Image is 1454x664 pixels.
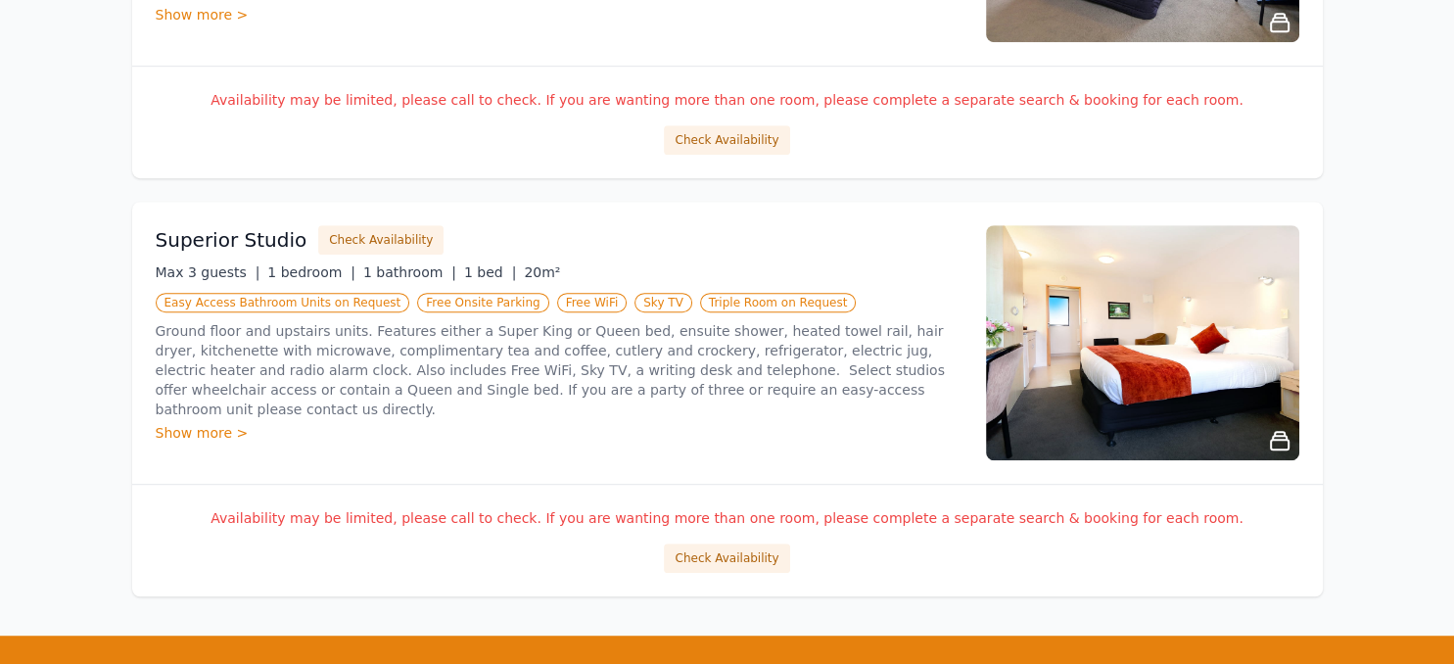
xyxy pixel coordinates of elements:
span: Easy Access Bathroom Units on Request [156,293,410,312]
span: 1 bedroom | [267,264,355,280]
span: Free Onsite Parking [417,293,548,312]
button: Check Availability [664,125,789,155]
div: Show more > [156,423,962,443]
span: Sky TV [634,293,692,312]
span: 20m² [524,264,560,280]
span: Free WiFi [557,293,628,312]
p: Ground floor and upstairs units. Features either a Super King or Queen bed, ensuite shower, heate... [156,321,962,419]
button: Check Availability [664,544,789,573]
div: Show more > [156,5,962,24]
span: Max 3 guests | [156,264,260,280]
h3: Superior Studio [156,226,307,254]
span: 1 bed | [464,264,516,280]
p: Availability may be limited, please call to check. If you are wanting more than one room, please ... [156,90,1299,110]
span: Triple Room on Request [700,293,856,312]
span: 1 bathroom | [363,264,456,280]
button: Check Availability [318,225,444,255]
p: Availability may be limited, please call to check. If you are wanting more than one room, please ... [156,508,1299,528]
